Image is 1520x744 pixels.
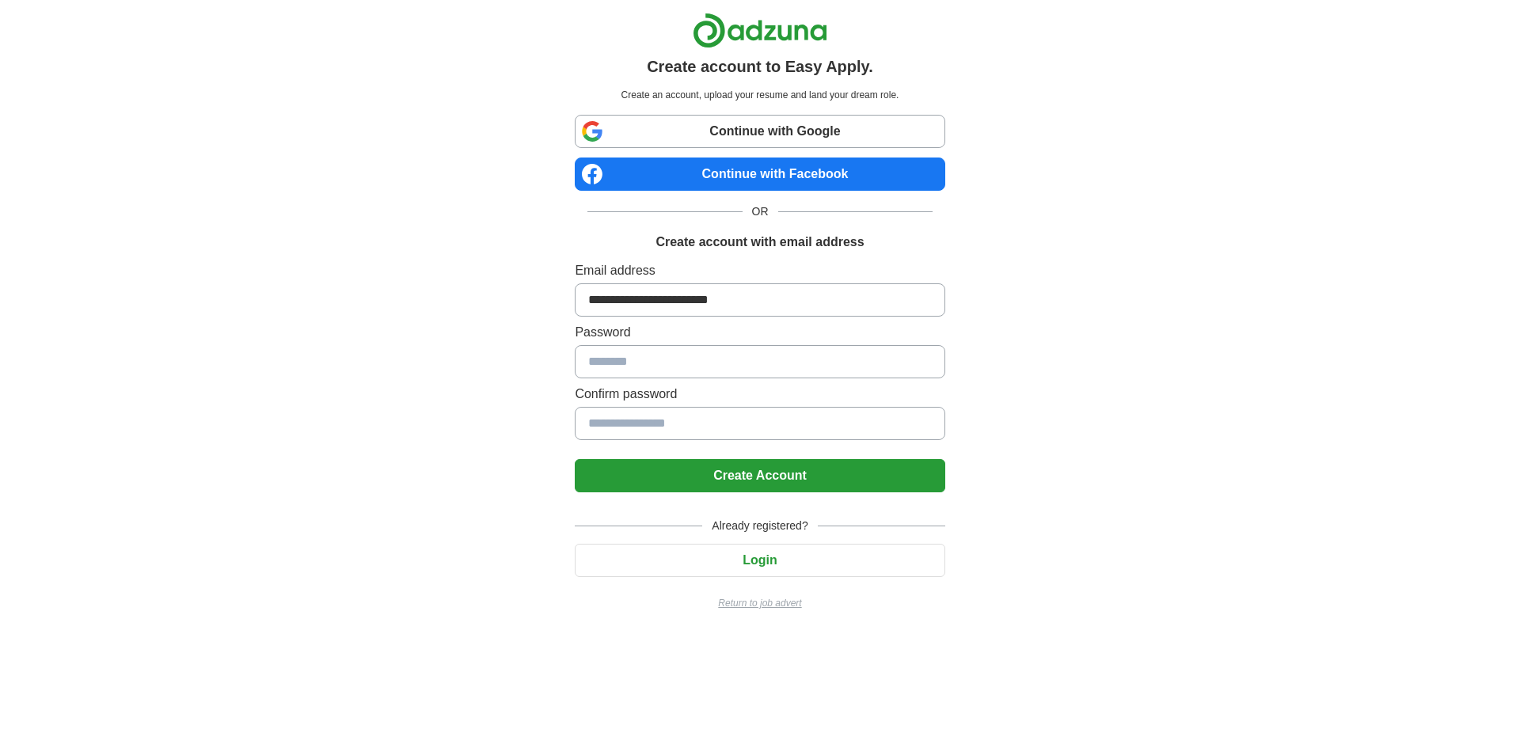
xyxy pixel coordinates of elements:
h1: Create account with email address [655,233,864,252]
label: Confirm password [575,385,944,404]
h1: Create account to Easy Apply. [647,55,873,78]
img: Adzuna logo [693,13,827,48]
button: Login [575,544,944,577]
label: Password [575,323,944,342]
span: OR [743,203,778,220]
p: Create an account, upload your resume and land your dream role. [578,88,941,102]
a: Continue with Google [575,115,944,148]
label: Email address [575,261,944,280]
button: Create Account [575,459,944,492]
a: Login [575,553,944,567]
a: Continue with Facebook [575,158,944,191]
span: Already registered? [702,518,817,534]
a: Return to job advert [575,596,944,610]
